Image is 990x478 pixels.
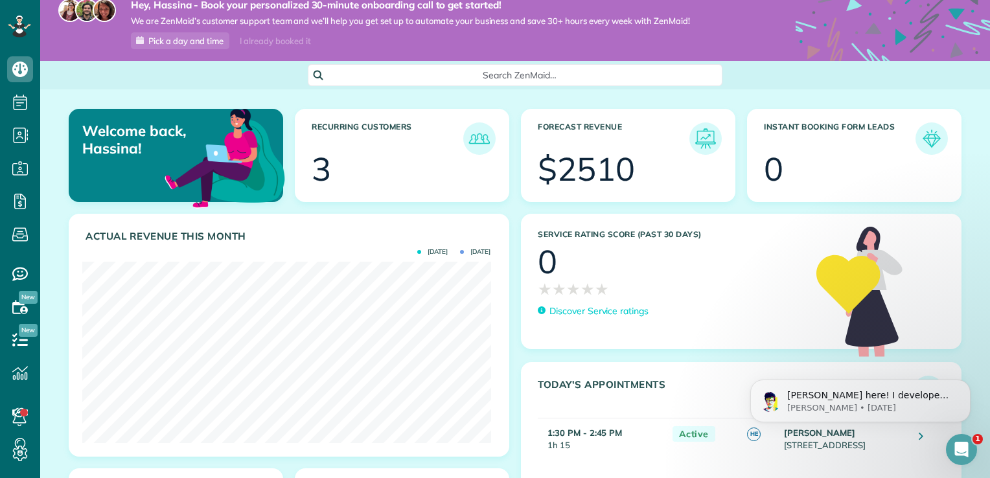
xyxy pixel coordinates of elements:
span: 1 [973,434,983,444]
h3: Recurring Customers [312,122,463,155]
div: 0 [764,153,783,185]
h3: Instant Booking Form Leads [764,122,915,155]
span: Pick a day and time [148,36,224,46]
h3: Forecast Revenue [538,122,689,155]
strong: 1:30 PM - 2:45 PM [547,427,622,438]
span: New [19,324,38,337]
span: Active [673,426,715,442]
span: New [19,291,38,304]
h3: Service Rating score (past 30 days) [538,230,803,239]
span: ★ [595,278,609,301]
a: Discover Service ratings [538,304,649,318]
span: ★ [581,278,595,301]
img: icon_forecast_revenue-8c13a41c7ed35a8dcfafea3cbb826a0462acb37728057bba2d056411b612bbbe.png [693,126,719,152]
p: Discover Service ratings [549,304,649,318]
iframe: Intercom live chat [946,434,977,465]
div: $2510 [538,153,635,185]
span: ★ [538,278,552,301]
td: 1h 15 [538,418,666,458]
div: 3 [312,153,331,185]
div: 0 [538,245,557,278]
h3: Actual Revenue this month [86,231,496,242]
h3: Today's Appointments [538,379,912,408]
p: Welcome back, Hassina! [82,122,213,157]
img: icon_recurring_customers-cf858462ba22bcd05b5a5880d41d6543d210077de5bb9ebc9590e49fd87d84ed.png [466,126,492,152]
span: ★ [566,278,581,301]
div: I already booked it [232,33,318,49]
img: icon_form_leads-04211a6a04a5b2264e4ee56bc0799ec3eb69b7e499cbb523a139df1d13a81ae0.png [919,126,945,152]
img: dashboard_welcome-42a62b7d889689a78055ac9021e634bf52bae3f8056760290aed330b23ab8690.png [162,94,288,220]
span: [DATE] [460,249,490,255]
iframe: Intercom notifications message [731,352,990,443]
span: We are ZenMaid’s customer support team and we’ll help you get set up to automate your business an... [131,16,690,27]
span: ★ [552,278,566,301]
a: Pick a day and time [131,32,229,49]
span: [DATE] [417,249,448,255]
